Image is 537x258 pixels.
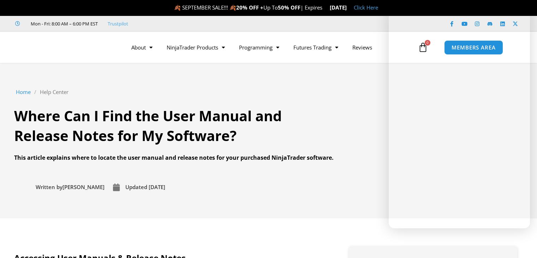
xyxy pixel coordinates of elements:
a: Programming [232,39,286,55]
a: About [124,39,160,55]
div: This article explains where to locate the user manual and release notes for your purchased NinjaT... [14,153,339,163]
span: Mon - Fri: 8:00 AM – 6:00 PM EST [29,19,98,28]
strong: [DATE] [330,4,347,11]
img: ⌛ [323,5,328,10]
span: [PERSON_NAME] [34,182,105,192]
a: Trustpilot [108,20,128,27]
strong: 50% OFF [278,4,300,11]
span: 🍂 SEPTEMBER SALE!!! 🍂 Up To | Expires [174,4,330,11]
span: Written by [36,183,62,190]
span: Updated [125,183,147,190]
a: Click Here [354,4,378,11]
a: Reviews [345,39,379,55]
img: Picture of David Koehler [14,179,31,196]
nav: Menu [124,39,416,55]
img: LogoAI | Affordable Indicators – NinjaTrader [26,35,102,60]
iframe: Intercom live chat [513,234,530,251]
strong: 20% OFF + [236,4,263,11]
time: [DATE] [149,183,165,190]
a: Help Center [40,87,68,97]
iframe: Intercom live chat [389,7,530,228]
a: Futures Trading [286,39,345,55]
a: NinjaTrader Products [160,39,232,55]
a: Home [16,87,31,97]
h1: Where Can I Find the User Manual and Release Notes for My Software? [14,106,339,146]
span: / [34,87,36,97]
